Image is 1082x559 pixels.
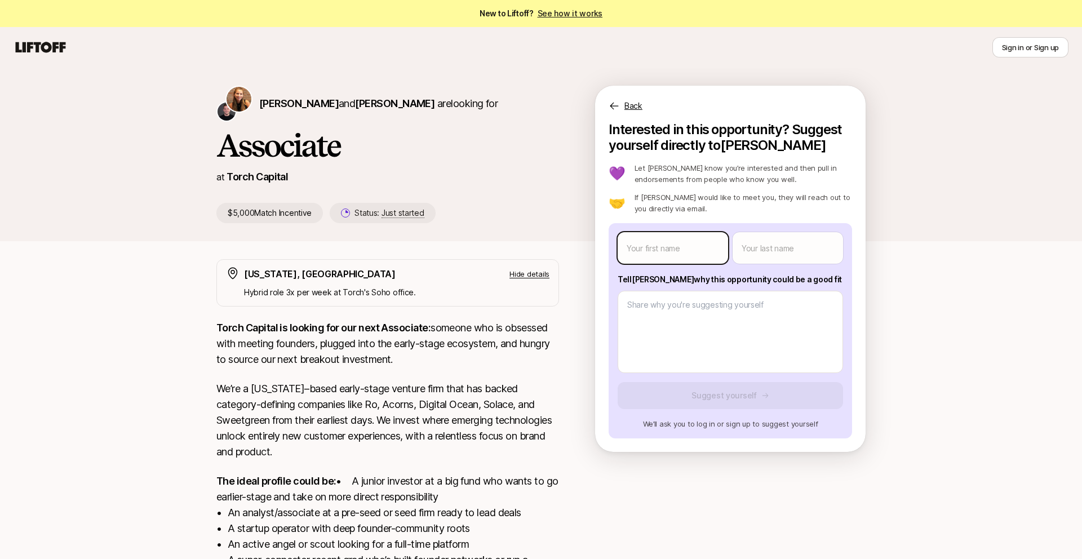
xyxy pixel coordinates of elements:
h1: Associate [216,128,559,162]
span: New to Liftoff? [480,7,602,20]
p: Hybrid role 3x per week at Torch's Soho office. [244,286,549,299]
img: Christopher Harper [218,103,236,121]
p: Tell [PERSON_NAME] why this opportunity could be a good fit [618,273,843,286]
p: [US_STATE], [GEOGRAPHIC_DATA] [244,267,396,281]
span: [PERSON_NAME] [259,97,339,109]
button: Sign in or Sign up [992,37,1068,57]
p: Hide details [509,268,549,279]
p: $5,000 Match Incentive [216,203,323,223]
strong: The ideal profile could be: [216,475,336,487]
p: at [216,170,224,184]
p: are looking for [259,96,498,112]
p: If [PERSON_NAME] would like to meet you, they will reach out to you directly via email. [635,192,852,214]
a: See how it works [538,8,603,18]
p: 🤝 [609,196,626,210]
p: Let [PERSON_NAME] know you’re interested and then pull in endorsements from people who know you w... [635,162,852,185]
p: someone who is obsessed with meeting founders, plugged into the early-stage ecosystem, and hungry... [216,320,559,367]
img: Katie Reiner [227,87,251,112]
p: 💜 [609,167,626,180]
span: [PERSON_NAME] [355,97,434,109]
p: Interested in this opportunity? Suggest yourself directly to [PERSON_NAME] [609,122,852,153]
p: We’re a [US_STATE]–based early-stage venture firm that has backed category-defining companies lik... [216,381,559,460]
span: Just started [382,208,424,218]
p: Back [624,99,642,113]
span: and [339,97,434,109]
p: We’ll ask you to log in or sign up to suggest yourself [618,418,843,429]
strong: Torch Capital is looking for our next Associate: [216,322,431,334]
p: Status: [354,206,424,220]
a: Torch Capital [227,171,288,183]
